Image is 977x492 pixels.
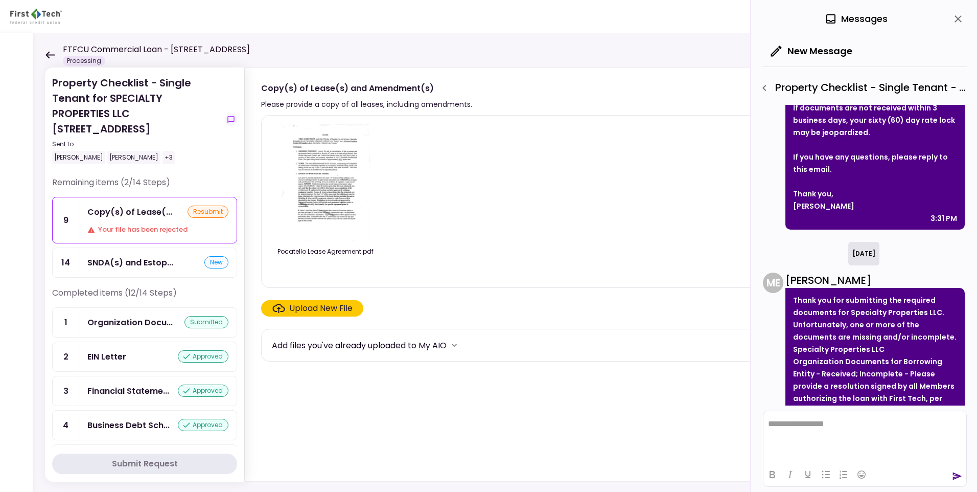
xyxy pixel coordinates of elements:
[87,206,172,218] div: Copy(s) of Lease(s) and Amendment(s)
[10,9,62,24] img: Partner icon
[835,467,852,482] button: Numbered list
[793,188,957,200] div: Thank you,
[52,197,237,243] a: 9Copy(s) of Lease(s) and Amendment(s)resubmitYour file has been rejected
[63,56,105,66] div: Processing
[53,342,79,371] div: 2
[793,102,957,139] div: If documents are not received within 3 business days, your sixty (60) day rate lock may be jeopar...
[52,454,237,474] button: Submit Request
[184,316,228,328] div: submitted
[848,242,879,265] div: [DATE]
[793,344,885,354] strong: Specialty Properties LLC
[53,308,79,337] div: 1
[949,10,967,28] button: close
[52,287,237,307] div: Completed items (12/14 Steps)
[272,247,379,256] div: Pocatello Lease Agreement.pdf
[52,342,237,372] a: 2EIN Letterapproved
[447,338,462,353] button: more
[87,385,169,397] div: Financial Statement - Borrower
[87,350,126,363] div: EIN Letter
[931,212,957,225] div: 3:31 PM
[52,410,237,440] a: 4Business Debt Scheduleapproved
[87,256,173,269] div: SNDA(s) and Estoppel(s)
[107,151,160,164] div: [PERSON_NAME]
[87,225,228,235] div: Your file has been rejected
[178,419,228,431] div: approved
[52,151,105,164] div: [PERSON_NAME]
[53,248,79,277] div: 14
[793,200,957,212] div: [PERSON_NAME]
[162,151,175,164] div: +3
[52,444,237,487] a: 5Tax Return - Borrowerapproved
[261,98,472,110] div: Please provide a copy of all leases, including amendments.
[793,356,955,416] strong: Organization Documents for Borrowing Entity - Received; Incomplete - Please provide a resolution ...
[52,176,237,197] div: Remaining items (2/14 Steps)
[289,302,353,315] div: Upload New File
[763,38,860,64] button: New Message
[188,206,228,218] div: resubmit
[53,197,79,243] div: 9
[204,256,228,269] div: new
[793,294,957,319] div: Thank you for submitting the required documents for Specialty Properties LLC.
[261,300,363,317] span: Click here to upload the required document
[793,151,957,175] div: If you have any questions, please reply to this email.
[853,467,870,482] button: Emojis
[52,140,221,149] div: Sent to:
[178,350,228,363] div: approved
[53,445,79,487] div: 5
[87,316,173,329] div: Organization Documents for Borrowing Entity
[53,411,79,440] div: 4
[799,467,817,482] button: Underline
[52,248,237,278] a: 14SNDA(s) and Estoppel(s)new
[244,68,957,482] div: Copy(s) of Lease(s) and Amendment(s)Please provide a copy of all leases, including amendments.res...
[763,467,781,482] button: Bold
[763,273,783,293] div: M E
[763,411,966,462] iframe: Rich Text Area
[52,307,237,338] a: 1Organization Documents for Borrowing Entitysubmitted
[53,376,79,406] div: 3
[261,82,472,95] div: Copy(s) of Lease(s) and Amendment(s)
[272,339,447,352] div: Add files you've already uploaded to My AIO
[785,273,965,288] div: [PERSON_NAME]
[781,467,799,482] button: Italic
[52,75,221,164] div: Property Checklist - Single Tenant for SPECIALTY PROPERTIES LLC [STREET_ADDRESS]
[87,419,170,432] div: Business Debt Schedule
[178,385,228,397] div: approved
[225,114,237,126] button: show-messages
[817,467,834,482] button: Bullet list
[756,79,967,97] div: Property Checklist - Single Tenant - Organization Documents for Borrowing Entity
[793,319,957,343] div: Unfortunately, one or more of the documents are missing and/or incomplete.
[825,11,888,27] div: Messages
[63,43,250,56] h1: FTFCU Commercial Loan - [STREET_ADDRESS]
[952,471,962,481] button: send
[52,376,237,406] a: 3Financial Statement - Borrowerapproved
[112,458,178,470] div: Submit Request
